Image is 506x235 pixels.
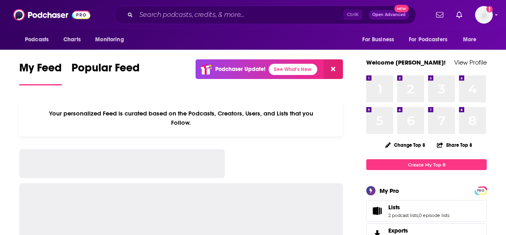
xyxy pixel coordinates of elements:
[475,6,493,24] button: Show profile menu
[71,61,140,85] a: Popular Feed
[388,227,408,234] span: Exports
[19,100,343,136] div: Your personalized Feed is curated based on the Podcasts, Creators, Users, and Lists that you Follow.
[369,10,409,20] button: Open AdvancedNew
[136,8,343,21] input: Search podcasts, credits, & more...
[404,32,459,47] button: open menu
[114,6,416,24] div: Search podcasts, credits, & more...
[366,200,487,222] span: Lists
[19,32,59,47] button: open menu
[454,59,487,66] a: View Profile
[437,137,473,153] button: Share Top 8
[63,34,81,45] span: Charts
[58,32,86,47] a: Charts
[25,34,49,45] span: Podcasts
[418,213,419,218] span: ,
[372,13,406,17] span: Open Advanced
[388,204,449,211] a: Lists
[362,34,394,45] span: For Business
[369,205,385,217] a: Lists
[463,34,477,45] span: More
[486,6,493,12] svg: Add a profile image
[71,61,140,79] span: Popular Feed
[475,6,493,24] img: User Profile
[269,64,317,75] a: See What's New
[95,34,124,45] span: Monitoring
[19,61,62,79] span: My Feed
[457,32,487,47] button: open menu
[475,6,493,24] span: Logged in as aridings
[388,204,400,211] span: Lists
[215,66,265,73] p: Podchaser Update!
[453,8,465,22] a: Show notifications dropdown
[433,8,447,22] a: Show notifications dropdown
[366,159,487,170] a: Create My Top 8
[379,187,399,194] div: My Pro
[366,59,446,66] a: Welcome [PERSON_NAME]!
[90,32,134,47] button: open menu
[19,61,62,85] a: My Feed
[409,34,447,45] span: For Podcasters
[13,7,90,22] img: Podchaser - Follow, Share and Rate Podcasts
[419,213,449,218] a: 0 episode lists
[357,32,404,47] button: open menu
[394,5,409,12] span: New
[343,10,362,20] span: Ctrl K
[388,213,418,218] a: 2 podcast lists
[380,140,430,150] button: Change Top 8
[476,187,486,193] a: PRO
